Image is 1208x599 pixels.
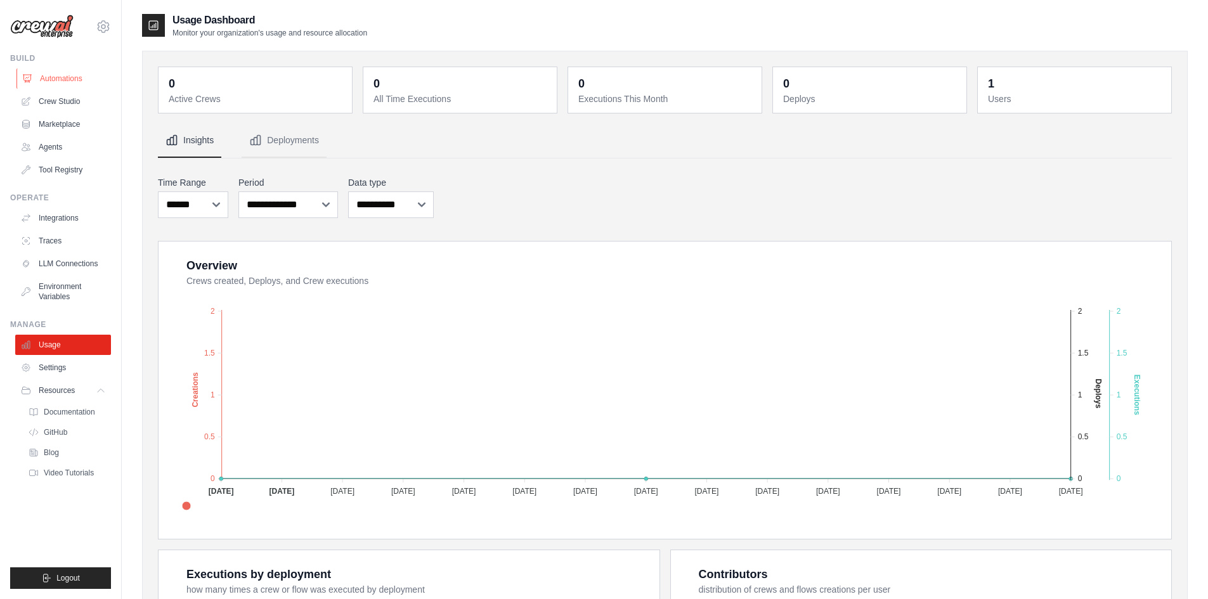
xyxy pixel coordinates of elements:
text: Executions [1133,375,1141,415]
button: Logout [10,567,111,589]
tspan: 1.5 [1117,349,1127,357]
a: Blog [23,444,111,461]
tspan: 0.5 [1078,432,1089,441]
a: Traces [15,231,111,251]
a: Agents [15,137,111,157]
dt: how many times a crew or flow was executed by deployment [186,583,644,596]
tspan: [DATE] [209,487,234,496]
label: Time Range [158,176,228,189]
label: Period [238,176,338,189]
a: LLM Connections [15,254,111,274]
span: Logout [56,573,80,583]
span: Resources [39,385,75,396]
div: Manage [10,319,111,330]
tspan: [DATE] [937,487,961,496]
a: Usage [15,335,111,355]
tspan: 0 [211,474,215,483]
div: Operate [10,193,111,203]
tspan: [DATE] [512,487,536,496]
div: 0 [373,75,380,93]
a: Documentation [23,403,111,421]
span: GitHub [44,427,67,437]
img: Logo [10,15,74,39]
div: 0 [169,75,175,93]
tspan: [DATE] [330,487,354,496]
div: 1 [988,75,994,93]
a: Marketplace [15,114,111,134]
span: Blog [44,448,59,458]
dt: Users [988,93,1164,105]
button: Insights [158,124,221,158]
tspan: 1.5 [204,349,215,357]
button: Deployments [242,124,327,158]
span: Video Tutorials [44,468,94,478]
tspan: [DATE] [755,487,779,496]
tspan: 0.5 [1117,432,1127,441]
nav: Tabs [158,124,1172,158]
dt: Deploys [783,93,959,105]
tspan: 0 [1078,474,1082,483]
tspan: 2 [211,307,215,316]
h2: Usage Dashboard [172,13,367,28]
tspan: [DATE] [1059,487,1083,496]
span: Documentation [44,407,95,417]
div: Executions by deployment [186,565,331,583]
dt: Crews created, Deploys, and Crew executions [186,274,1156,287]
tspan: 2 [1078,307,1082,316]
tspan: [DATE] [998,487,1022,496]
tspan: [DATE] [452,487,476,496]
a: Tool Registry [15,160,111,180]
a: GitHub [23,423,111,441]
tspan: 2 [1117,307,1121,316]
tspan: 1.5 [1078,349,1089,357]
p: Monitor your organization's usage and resource allocation [172,28,367,38]
tspan: 1 [1117,390,1121,399]
a: Environment Variables [15,276,111,307]
tspan: [DATE] [877,487,901,496]
div: 0 [578,75,585,93]
text: Creations [191,372,200,408]
button: Resources [15,380,111,401]
tspan: [DATE] [391,487,415,496]
tspan: [DATE] [694,487,718,496]
tspan: 0.5 [204,432,215,441]
a: Crew Studio [15,91,111,112]
div: Contributors [699,565,768,583]
tspan: [DATE] [269,487,294,496]
a: Automations [16,68,112,89]
dt: Active Crews [169,93,344,105]
a: Settings [15,357,111,378]
label: Data type [348,176,434,189]
tspan: 1 [1078,390,1082,399]
tspan: 0 [1117,474,1121,483]
dt: distribution of crews and flows creations per user [699,583,1157,596]
a: Video Tutorials [23,464,111,482]
div: Overview [186,257,237,274]
dt: Executions This Month [578,93,754,105]
dt: All Time Executions [373,93,549,105]
text: Deploys [1094,378,1103,408]
tspan: 1 [211,390,215,399]
a: Integrations [15,208,111,228]
tspan: [DATE] [816,487,840,496]
div: 0 [783,75,789,93]
div: Build [10,53,111,63]
tspan: [DATE] [634,487,658,496]
tspan: [DATE] [573,487,597,496]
